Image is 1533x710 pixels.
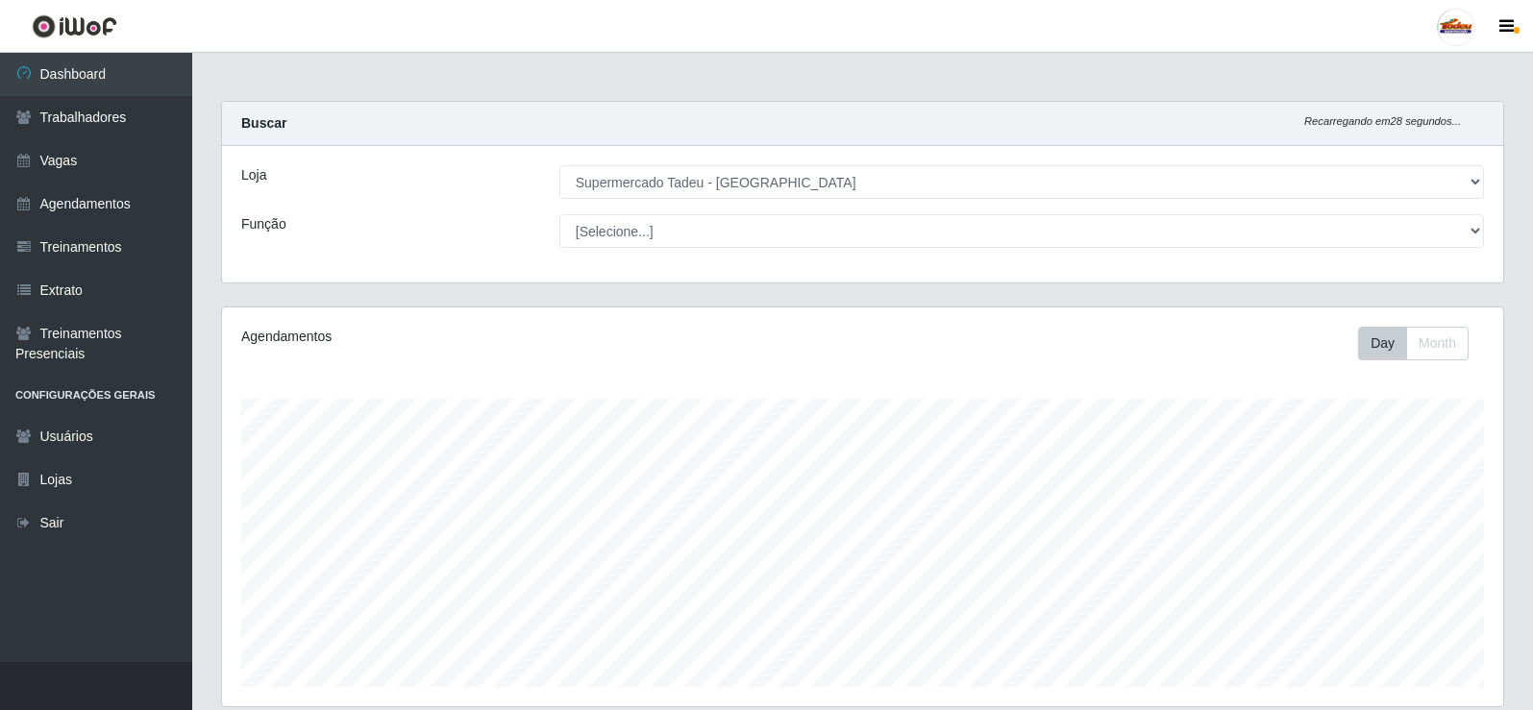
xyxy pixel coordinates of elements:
[1358,327,1407,360] button: Day
[241,115,286,131] strong: Buscar
[1406,327,1469,360] button: Month
[241,165,266,185] label: Loja
[241,327,742,347] div: Agendamentos
[1304,115,1461,127] i: Recarregando em 28 segundos...
[32,14,117,38] img: CoreUI Logo
[241,214,286,234] label: Função
[1358,327,1469,360] div: First group
[1358,327,1484,360] div: Toolbar with button groups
